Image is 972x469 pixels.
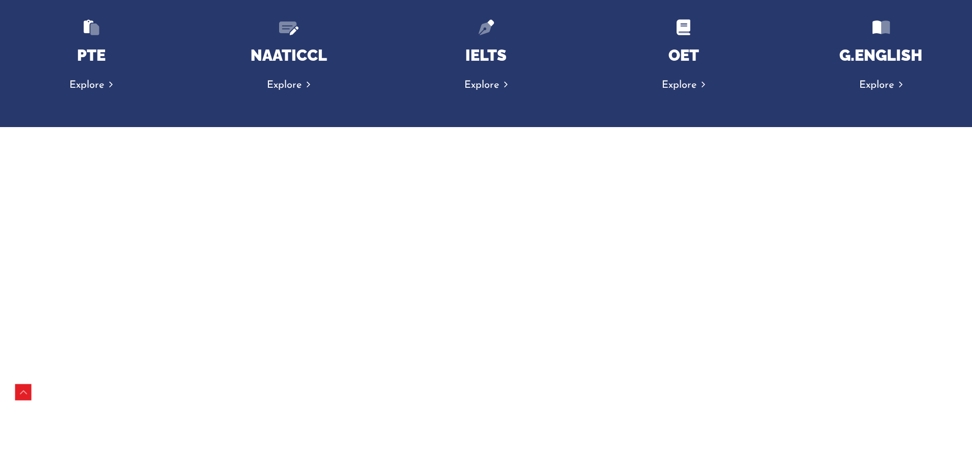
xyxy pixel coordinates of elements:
a: Explore [69,80,113,90]
iframe: YouTube video player [180,178,792,433]
a: Explore [662,80,705,90]
a: Explore [464,80,508,90]
a: Explore [267,80,310,90]
h4: IELTS [405,46,567,64]
a: Explore [859,80,903,90]
h4: OET [603,46,764,64]
h4: G.ENGLISH [800,46,962,64]
h4: PTE [10,46,172,64]
h4: NAATICCL [208,46,369,64]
